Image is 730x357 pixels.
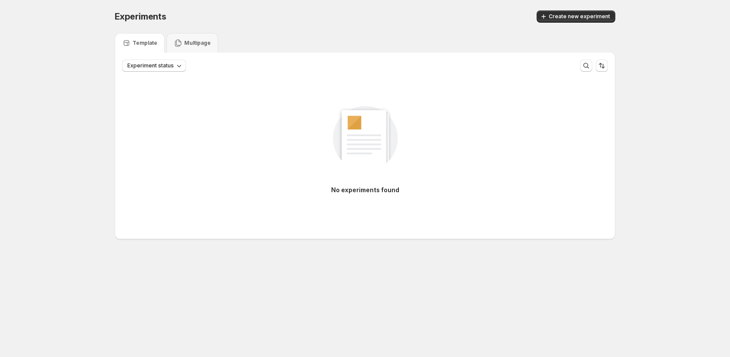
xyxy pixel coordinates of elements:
button: Create new experiment [537,10,615,23]
p: Multipage [184,40,211,47]
span: Experiments [115,11,166,22]
p: Template [133,40,157,47]
span: Create new experiment [549,13,610,20]
span: Experiment status [127,62,174,69]
p: No experiments found [331,186,399,194]
button: Sort the results [596,60,608,72]
button: Experiment status [122,60,186,72]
